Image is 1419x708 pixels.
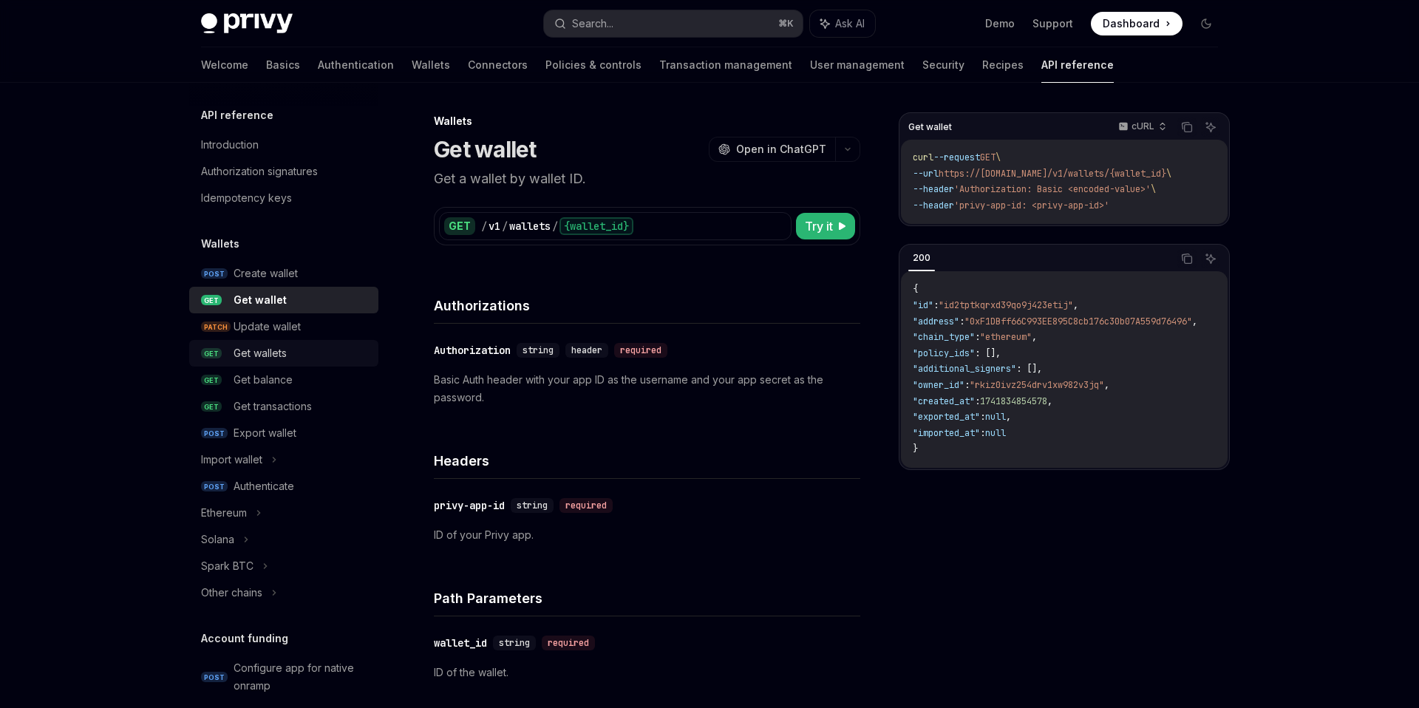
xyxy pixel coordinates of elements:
span: : [980,411,985,423]
a: Authentication [318,47,394,83]
button: Ask AI [810,10,875,37]
div: Solana [201,531,234,548]
div: / [552,219,558,234]
div: {wallet_id} [559,217,633,235]
a: POSTConfigure app for native onramp [189,655,378,699]
a: Dashboard [1091,12,1182,35]
h5: Wallets [201,235,239,253]
div: Create wallet [234,265,298,282]
a: Support [1032,16,1073,31]
span: --request [933,152,980,163]
div: GET [444,217,475,235]
a: Policies & controls [545,47,642,83]
span: string [499,637,530,649]
span: : [975,395,980,407]
div: Import wallet [201,451,262,469]
span: "imported_at" [913,427,980,439]
span: Try it [805,217,833,235]
span: : [959,316,964,327]
h5: Account funding [201,630,288,647]
span: "owner_id" [913,379,964,391]
span: , [1104,379,1109,391]
span: "policy_ids" [913,347,975,359]
span: : [933,299,939,311]
a: GETGet transactions [189,393,378,420]
a: GETGet wallets [189,340,378,367]
span: "created_at" [913,395,975,407]
a: User management [810,47,905,83]
span: Ask AI [835,16,865,31]
div: privy-app-id [434,498,505,513]
span: "ethereum" [980,331,1032,343]
a: Authorization signatures [189,158,378,185]
span: , [1006,411,1011,423]
a: PATCHUpdate wallet [189,313,378,340]
div: Update wallet [234,318,301,336]
span: : [975,331,980,343]
span: "exported_at" [913,411,980,423]
span: GET [201,375,222,386]
span: Get wallet [908,121,952,133]
p: Get a wallet by wallet ID. [434,169,860,189]
h5: API reference [201,106,273,124]
a: GETGet balance [189,367,378,393]
div: / [481,219,487,234]
div: Export wallet [234,424,296,442]
button: Ask AI [1201,249,1220,268]
span: 'privy-app-id: <privy-app-id>' [954,200,1109,211]
button: Copy the contents from the code block [1177,249,1197,268]
a: Connectors [468,47,528,83]
span: Dashboard [1103,16,1160,31]
button: Ask AI [1201,118,1220,137]
div: Configure app for native onramp [234,659,370,695]
h4: Authorizations [434,296,860,316]
p: Basic Auth header with your app ID as the username and your app secret as the password. [434,371,860,406]
span: --url [913,168,939,180]
div: Other chains [201,584,262,602]
button: Open in ChatGPT [709,137,835,162]
span: GET [201,295,222,306]
div: wallet_id [434,636,487,650]
a: Idempotency keys [189,185,378,211]
a: Transaction management [659,47,792,83]
h4: Headers [434,451,860,471]
button: cURL [1110,115,1173,140]
span: : [980,427,985,439]
span: ⌘ K [778,18,794,30]
div: required [542,636,595,650]
a: POSTExport wallet [189,420,378,446]
a: Basics [266,47,300,83]
div: wallets [509,219,551,234]
span: , [1032,331,1037,343]
span: "address" [913,316,959,327]
div: Authorization signatures [201,163,318,180]
h4: Path Parameters [434,588,860,608]
div: Ethereum [201,504,247,522]
button: Toggle dark mode [1194,12,1218,35]
span: curl [913,152,933,163]
p: ID of your Privy app. [434,526,860,544]
span: "rkiz0ivz254drv1xw982v3jq" [970,379,1104,391]
a: Introduction [189,132,378,158]
div: required [559,498,613,513]
span: : [964,379,970,391]
span: string [517,500,548,511]
span: https://[DOMAIN_NAME]/v1/wallets/{wallet_id} [939,168,1166,180]
p: cURL [1132,120,1154,132]
h1: Get wallet [434,136,537,163]
span: \ [1151,183,1156,195]
div: required [614,343,667,358]
span: GET [201,401,222,412]
span: POST [201,268,228,279]
div: Search... [572,15,613,33]
span: \ [1166,168,1171,180]
a: Welcome [201,47,248,83]
span: POST [201,481,228,492]
div: Get balance [234,371,293,389]
a: POSTCreate wallet [189,260,378,287]
a: GETGet wallet [189,287,378,313]
span: "additional_signers" [913,363,1016,375]
span: : [], [975,347,1001,359]
span: "chain_type" [913,331,975,343]
span: Open in ChatGPT [736,142,826,157]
